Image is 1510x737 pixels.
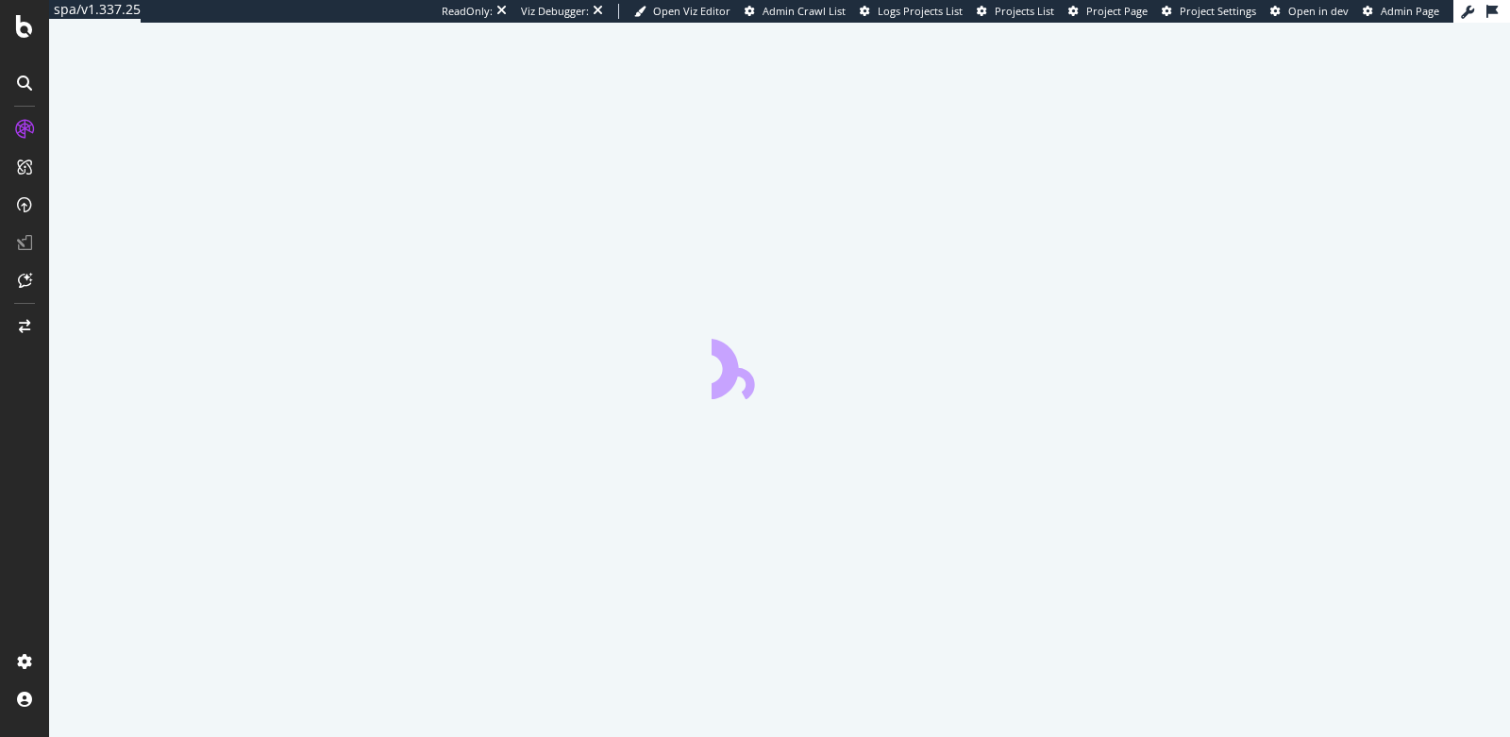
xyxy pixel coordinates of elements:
span: Project Page [1086,4,1148,18]
a: Admin Page [1363,4,1439,19]
span: Admin Crawl List [763,4,846,18]
span: Projects List [995,4,1054,18]
a: Project Settings [1162,4,1256,19]
a: Open Viz Editor [634,4,730,19]
span: Logs Projects List [878,4,963,18]
a: Open in dev [1270,4,1349,19]
a: Project Page [1068,4,1148,19]
div: animation [712,331,847,399]
span: Open in dev [1288,4,1349,18]
div: ReadOnly: [442,4,493,19]
span: Admin Page [1381,4,1439,18]
div: Viz Debugger: [521,4,589,19]
a: Logs Projects List [860,4,963,19]
span: Project Settings [1180,4,1256,18]
a: Projects List [977,4,1054,19]
span: Open Viz Editor [653,4,730,18]
a: Admin Crawl List [745,4,846,19]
